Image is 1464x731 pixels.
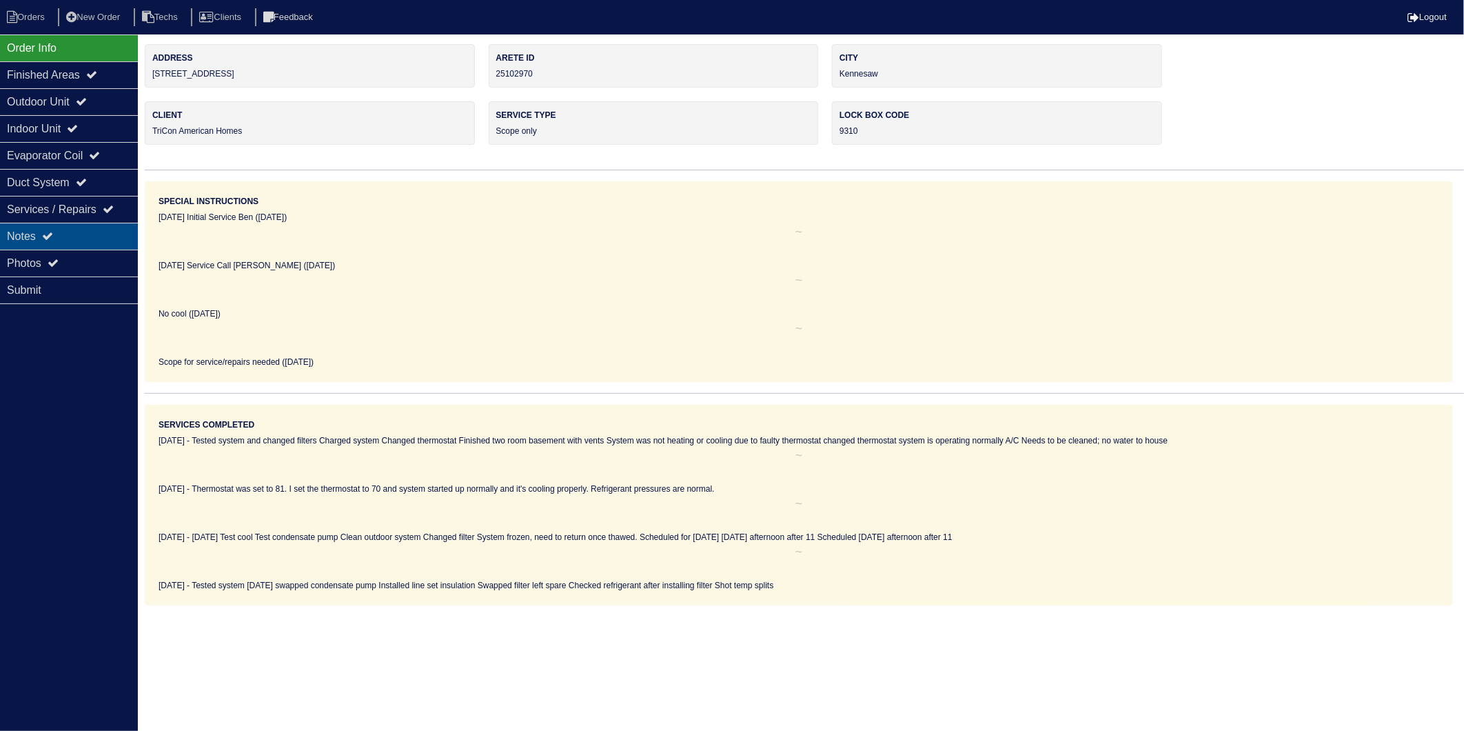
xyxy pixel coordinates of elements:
[159,195,258,208] label: Special Instructions
[496,109,811,121] label: Service Type
[159,434,1439,447] div: [DATE] - Tested system and changed filters Charged system Changed thermostat Finished two room ba...
[191,8,252,27] li: Clients
[159,211,1439,223] div: [DATE] Initial Service Ben ([DATE])
[152,52,467,64] label: Address
[159,483,1439,495] div: [DATE] - Thermostat was set to 81. I set the thermostat to 70 and system started up normally and ...
[159,259,1439,272] div: [DATE] Service Call [PERSON_NAME] ([DATE])
[145,101,475,145] div: TriCon American Homes
[489,44,819,88] div: 25102970
[191,12,252,22] a: Clients
[159,579,1439,592] div: [DATE] - Tested system [DATE] swapped condensate pump Installed line set insulation Swapped filte...
[152,109,467,121] label: Client
[489,101,819,145] div: Scope only
[255,8,324,27] li: Feedback
[832,44,1162,88] div: Kennesaw
[145,44,475,88] div: [STREET_ADDRESS]
[832,101,1162,145] div: 9310
[496,52,811,64] label: Arete ID
[134,12,189,22] a: Techs
[159,356,1439,368] div: Scope for service/repairs needed ([DATE])
[159,531,1439,543] div: [DATE] - [DATE] Test cool Test condensate pump Clean outdoor system Changed filter System frozen,...
[159,419,254,431] label: Services Completed
[1407,12,1447,22] a: Logout
[840,52,1155,64] label: City
[159,308,1439,320] div: No cool ([DATE])
[840,109,1155,121] label: Lock box code
[58,12,131,22] a: New Order
[58,8,131,27] li: New Order
[134,8,189,27] li: Techs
